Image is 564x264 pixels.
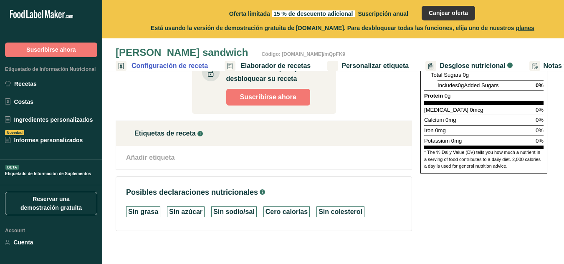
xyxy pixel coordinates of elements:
span: 0% [536,117,544,123]
span: 0% [536,127,544,133]
div: Cero calorías [266,207,308,217]
div: Suscríbase a un plan para desbloquear su receta [226,64,319,84]
div: Sin colesterol [319,207,362,217]
h1: Posibles declaraciones nutricionales [126,187,402,198]
div: Añadir etiqueta [126,153,175,163]
div: BETA [5,165,19,170]
span: 0% [536,82,544,88]
div: Oferta limitada [210,8,408,18]
button: Suscribirse ahora [5,43,97,57]
a: Elaborador de recetas [225,60,311,71]
span: Iron [424,127,434,133]
span: Protein [424,93,443,99]
span: Está usando la versión de demostración gratuita de [DOMAIN_NAME]. Para desbloquear todas las func... [151,24,534,33]
a: Configuración de receta [116,60,208,71]
button: Suscribirse ahora [226,89,310,106]
a: Desglose nutricional [425,60,512,71]
span: Personalizar etiqueta [341,61,409,71]
div: Sin azúcar [169,207,202,217]
span: Suscribirse ahora [26,45,76,54]
span: planes [516,25,534,31]
span: Desglose nutricional [440,61,505,71]
div: Informes personalizados [5,136,83,145]
button: Canjear oferta [422,6,475,20]
span: Includes Added Sugars [438,82,499,88]
span: 0mcg [470,107,483,113]
div: Etiquetas de receta [116,121,412,146]
span: 0% [536,138,544,144]
span: Suscribirse ahora [240,92,296,102]
span: Canjear oferta [429,9,468,18]
span: Elaborador de recetas [240,61,311,71]
span: 0g [463,72,469,78]
a: Personalizar etiqueta [327,60,409,71]
div: Sin sodio/sal [213,207,255,217]
span: Configuración de receta [132,61,208,71]
span: 0mg [451,138,462,144]
span: 0g [445,93,451,99]
div: [PERSON_NAME] sandwich [116,45,258,61]
span: Total Sugars [431,72,461,78]
div: Código: [DOMAIN_NAME]/mQpFK9 [261,50,345,58]
span: 0g [458,82,464,88]
span: 0% [536,107,544,113]
a: Reservar una demostración gratuita [5,192,97,215]
span: 15 % de descuento adicional [272,10,355,17]
span: 0mg [435,127,446,133]
span: Potassium [424,138,450,144]
span: Calcium [424,117,444,123]
div: Sin grasa [128,207,158,217]
span: [MEDICAL_DATA] [424,107,468,113]
section: * The % Daily Value (DV) tells you how much a nutrient in a serving of food contributes to a dail... [424,149,544,169]
span: Suscripción anual [358,10,408,17]
span: 0mg [445,117,456,123]
div: Novedad [5,130,24,135]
